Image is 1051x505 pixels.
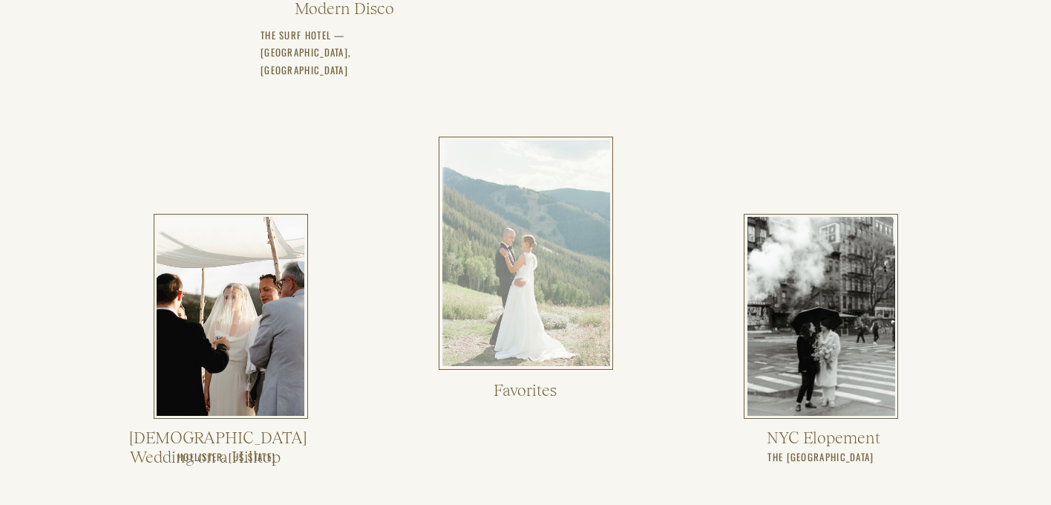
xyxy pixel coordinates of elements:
[177,449,284,467] h3: Hollister, [US_STATE]
[739,449,903,467] h3: The [GEOGRAPHIC_DATA]
[494,380,559,401] a: Favorites
[130,428,331,449] a: [DEMOGRAPHIC_DATA] Wedding on a Hilltop
[767,428,895,449] a: NYC Elopement
[261,27,430,45] a: The surf hotel — [GEOGRAPHIC_DATA], [GEOGRAPHIC_DATA]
